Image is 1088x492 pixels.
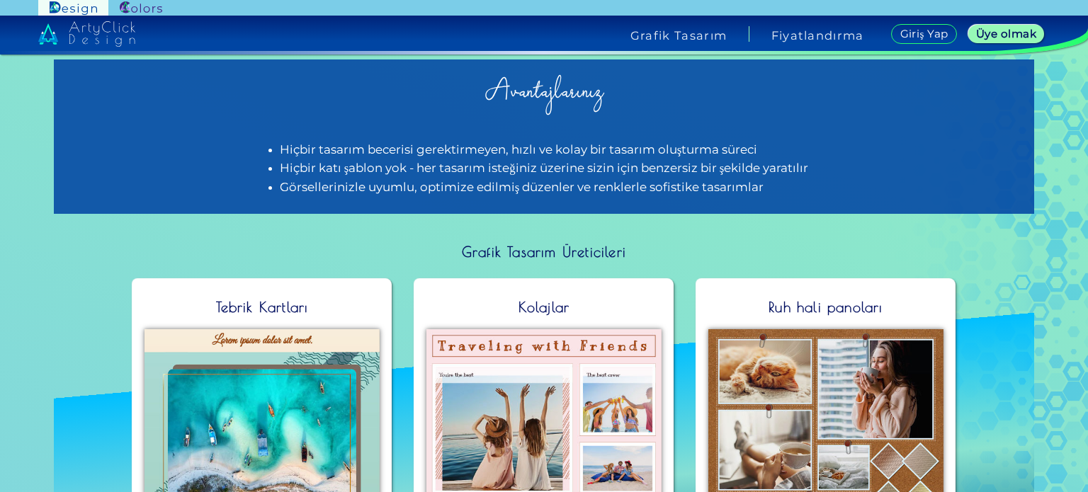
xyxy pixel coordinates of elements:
a: Üye olmak [968,24,1045,43]
font: Tebrik Kartları [216,299,309,315]
font: Görsellerinizle uyumlu, optimize edilmiş düzenler ve renklerle sofistike tasarımlar [280,180,764,194]
font: Giriş Yap [900,27,949,40]
font: Hiçbir tasarım becerisi gerektirmeyen, hızlı ve kolay bir tasarım oluşturma süreci [280,142,758,156]
img: artyclick_design_logo_white_combined_path.svg [38,21,136,47]
a: Fiyatlandırma [771,30,864,41]
font: Fiyatlandırma [771,28,864,42]
font: Grafik Tasarım Üreticileri [462,244,626,260]
font: Hiçbir katı şablon yok - her tasarım isteğiniz üzerine sizin için benzersiz bir şekilde yaratılır [280,161,808,175]
font: Avantajlarınız [484,74,604,115]
font: Kolajlar [518,299,570,315]
font: Grafik Tasarım [630,28,727,42]
a: Giriş Yap [890,23,957,44]
font: Üye olmak [975,27,1037,40]
font: Ruh hali panoları [769,299,883,315]
img: ArtyClick Renkleri logosu [120,1,162,15]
